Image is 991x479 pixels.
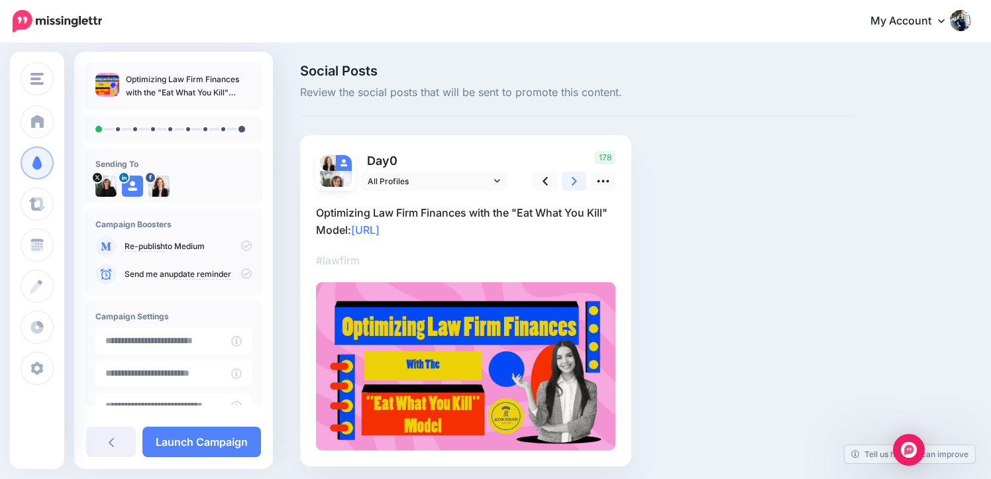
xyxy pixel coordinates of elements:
h4: Sending To [95,159,252,169]
span: 0 [390,154,397,168]
img: user_default_image.png [336,155,352,171]
span: 178 [595,151,615,164]
h4: Campaign Settings [95,311,252,321]
p: Optimizing Law Firm Finances with the "Eat What You Kill" Model [126,73,252,99]
p: Day [361,151,509,170]
p: Optimizing Law Firm Finances with the "Eat What You Kill" Model: [316,204,615,239]
a: [URL] [351,223,380,237]
img: user_default_image.png [122,176,143,197]
span: All Profiles [368,174,491,188]
p: #lawfirm [316,252,615,269]
a: My Account [857,5,971,38]
img: menu.png [30,73,44,85]
a: All Profiles [361,172,507,191]
img: qTmzClX--41366.jpg [95,176,117,197]
a: Tell us how we can improve [845,445,975,463]
img: 3f0fee6f6651632d960582342688af90_thumb.jpg [95,73,119,97]
img: 3f0fee6f6651632d960582342688af90.jpg [316,282,615,451]
img: 325356396_563029482349385_6594150499625394851_n-bsa130042.jpg [148,176,170,197]
div: Open Intercom Messenger [893,434,925,466]
img: qTmzClX--41366.jpg [320,171,352,203]
img: 325356396_563029482349385_6594150499625394851_n-bsa130042.jpg [320,155,336,171]
a: Re-publish [125,241,165,252]
h4: Campaign Boosters [95,219,252,229]
a: update reminder [169,269,231,280]
p: Send me an [125,268,252,280]
span: Social Posts [300,64,856,78]
img: Missinglettr [13,10,102,32]
span: Review the social posts that will be sent to promote this content. [300,84,856,101]
p: to Medium [125,240,252,252]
